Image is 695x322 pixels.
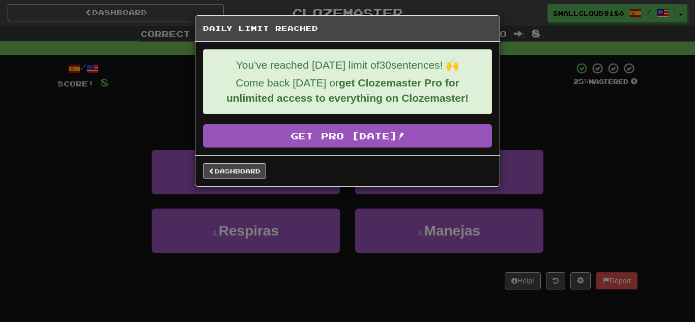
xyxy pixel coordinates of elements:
p: You've reached [DATE] limit of 30 sentences! 🙌 [211,57,484,73]
strong: get Clozemaster Pro for unlimited access to everything on Clozemaster! [226,77,469,104]
h5: Daily Limit Reached [203,23,492,34]
a: Dashboard [203,163,266,179]
a: Get Pro [DATE]! [203,124,492,148]
p: Come back [DATE] or [211,75,484,106]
